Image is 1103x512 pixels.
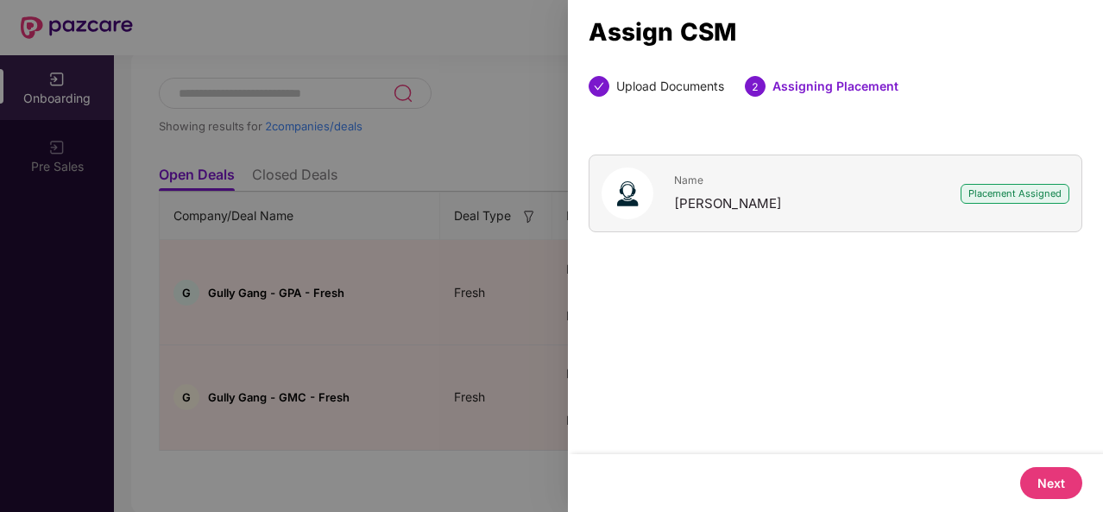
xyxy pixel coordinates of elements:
span: [PERSON_NAME] [674,195,782,212]
div: Upload Documents [616,76,724,97]
span: check [594,81,604,92]
div: Assigning Placement [772,76,898,97]
div: Assign CSM [589,22,1082,41]
img: svg+xml;base64,PHN2ZyB4bWxucz0iaHR0cDovL3d3dy53My5vcmcvMjAwMC9zdmciIHhtbG5zOnhsaW5rPSJodHRwOi8vd3... [602,168,653,219]
span: Name [674,174,782,186]
div: Placement Assigned [961,184,1069,204]
span: 2 [752,80,759,93]
button: Next [1020,467,1082,499]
